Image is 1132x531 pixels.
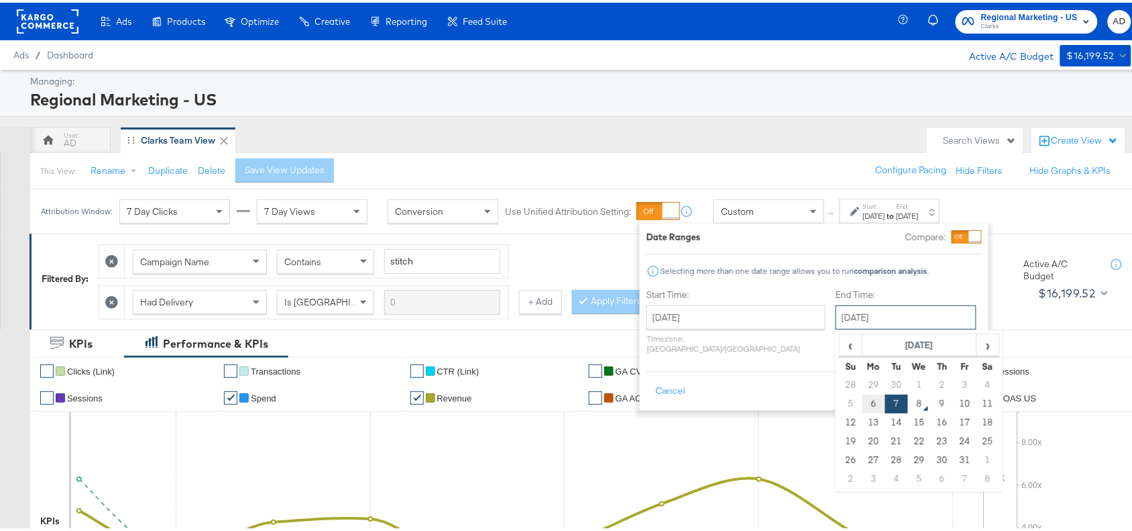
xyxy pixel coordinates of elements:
td: 22 [908,430,931,448]
span: Clarks [981,19,1078,30]
span: Had Delivery [140,293,193,305]
td: 15 [908,411,931,430]
th: We [908,354,931,373]
a: ✔ [589,362,602,375]
td: 8 [976,467,999,486]
td: 1 [976,448,999,467]
span: Custom [721,203,754,215]
span: › [978,332,999,352]
span: GA ROAS US [982,391,1036,401]
span: AD [1113,11,1126,27]
span: ‹ [840,332,861,352]
p: Timezone: [GEOGRAPHIC_DATA]/[GEOGRAPHIC_DATA] [646,331,826,351]
td: 21 [885,430,908,448]
button: $16,199.52 [1033,280,1111,301]
td: 10 [954,392,976,411]
span: Reporting [386,13,427,24]
button: Regional Marketing - USClarks [956,7,1098,31]
div: [DATE] [863,208,885,219]
div: Managing: [30,73,1128,85]
td: 23 [931,430,954,448]
span: Regional Marketing - US [981,8,1078,22]
label: Compare: [905,228,946,241]
td: 4 [885,467,908,486]
div: Attribution Window: [40,204,113,213]
th: Fr [954,354,976,373]
div: Clarks Team View [141,132,215,144]
span: Spend [251,391,276,401]
td: 25 [976,430,999,448]
td: 28 [840,373,862,392]
td: 8 [908,392,931,411]
td: 26 [840,448,862,467]
span: Dashboard [47,47,93,58]
span: Products [167,13,205,24]
span: Ads [13,47,29,58]
td: 4 [976,373,999,392]
td: 7 [885,392,908,411]
div: [DATE] [897,208,919,219]
strong: comparison analysis [854,263,927,273]
label: Start: [863,199,885,208]
div: Active A/C Budget [1024,255,1098,280]
div: KPIs [40,512,60,525]
span: Contains [284,253,321,265]
th: [DATE] [862,332,977,354]
td: 9 [931,392,954,411]
td: 17 [954,411,976,430]
td: 2 [931,373,954,392]
td: 7 [954,467,976,486]
label: End Time: [836,286,982,299]
button: Hide Graphs & KPIs [1030,162,1111,175]
th: Tu [885,354,908,373]
label: End: [897,199,919,208]
input: Enter a search term [384,287,500,312]
div: This View: [40,163,76,174]
button: AD [1108,7,1131,31]
div: Create View [1052,132,1119,145]
td: 5 [908,467,931,486]
div: Filtered By: [42,270,89,283]
td: 1 [908,373,931,392]
button: Duplicate [148,162,188,175]
th: Su [840,354,862,373]
span: Revenue [437,391,472,401]
td: 20 [862,430,885,448]
span: CTR (Link) [437,364,479,374]
label: Start Time: [646,286,826,299]
td: 11 [976,392,999,411]
div: Date Ranges [646,228,701,241]
label: Use Unified Attribution Setting: [505,203,631,215]
a: ✔ [589,389,602,402]
div: Drag to reorder tab [127,134,135,141]
div: AD [64,134,76,147]
span: GA AOV US [616,391,663,401]
span: Conversion [395,203,443,215]
span: Ads [116,13,131,24]
div: Regional Marketing - US [30,85,1128,108]
a: ✔ [410,389,424,402]
td: 12 [840,411,862,430]
th: Th [931,354,954,373]
span: Optimize [241,13,279,24]
div: $16,199.52 [1039,281,1096,301]
input: Enter a search term [384,246,500,271]
button: Delete [198,162,225,175]
span: 7 Day Views [264,203,315,215]
td: 19 [840,430,862,448]
span: Creative [315,13,350,24]
div: Selecting more than one date range allows you to run . [660,264,929,273]
td: 18 [976,411,999,430]
button: Hide Filters [956,162,1003,175]
span: Feed Suite [463,13,507,24]
td: 6 [931,467,954,486]
button: Rename [81,156,151,181]
span: GA CVR US [616,364,663,374]
td: 30 [885,373,908,392]
td: 29 [908,448,931,467]
div: $16,199.52 [1067,45,1115,62]
span: Clicks (Link) [67,364,115,374]
div: Active A/C Budget [955,42,1054,62]
td: 29 [862,373,885,392]
td: 2 [840,467,862,486]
